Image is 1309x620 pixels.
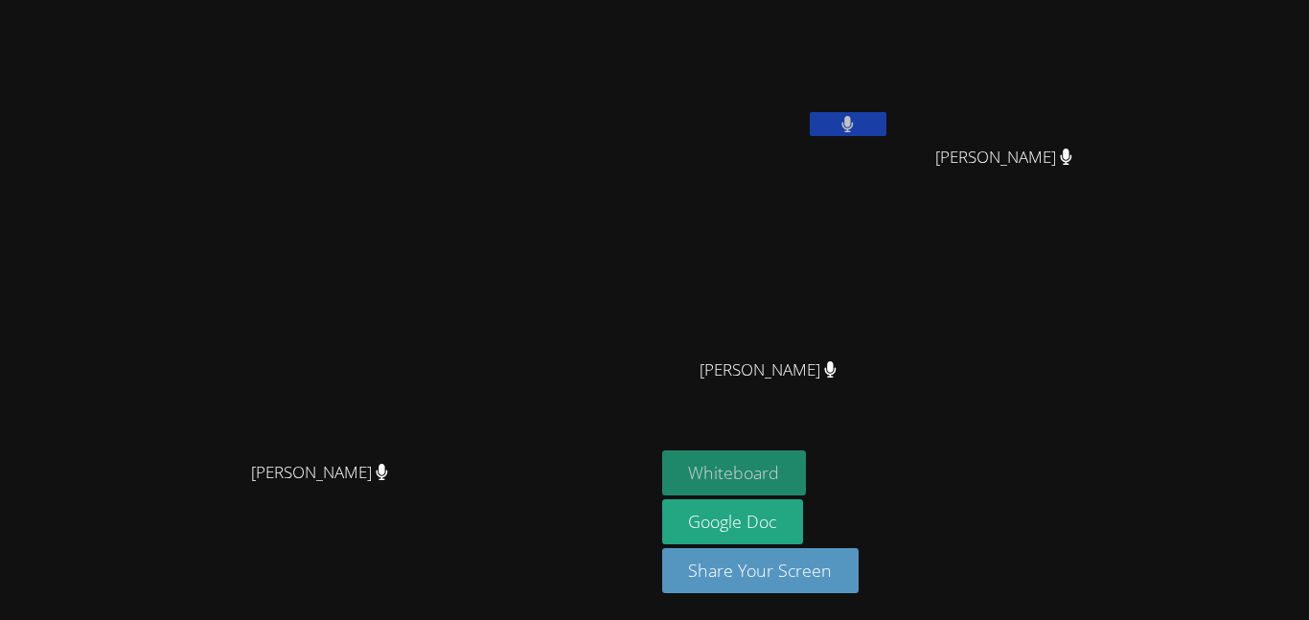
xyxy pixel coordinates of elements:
[662,499,804,544] a: Google Doc
[662,548,860,593] button: Share Your Screen
[251,459,388,487] span: [PERSON_NAME]
[662,450,807,495] button: Whiteboard
[935,144,1072,172] span: [PERSON_NAME]
[700,356,837,384] span: [PERSON_NAME]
